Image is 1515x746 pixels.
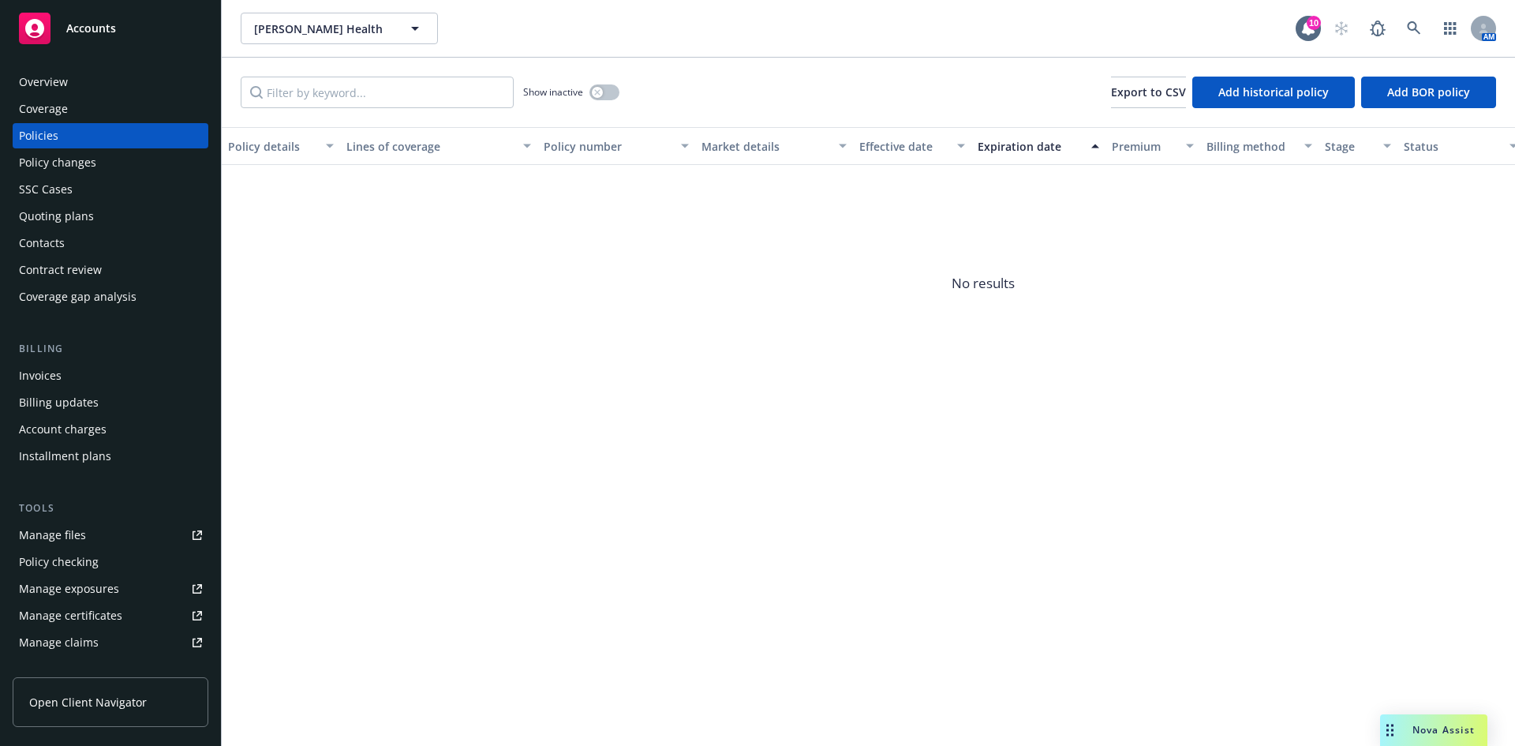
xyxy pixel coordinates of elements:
[13,390,208,415] a: Billing updates
[13,576,208,602] a: Manage exposures
[544,138,671,155] div: Policy number
[1192,77,1355,108] button: Add historical policy
[1325,138,1374,155] div: Stage
[13,603,208,628] a: Manage certificates
[1319,127,1397,165] button: Stage
[13,204,208,229] a: Quoting plans
[13,257,208,283] a: Contract review
[19,177,73,202] div: SSC Cases
[13,6,208,51] a: Accounts
[228,138,316,155] div: Policy details
[19,231,65,256] div: Contacts
[1105,127,1200,165] button: Premium
[1412,723,1475,737] span: Nova Assist
[19,603,122,628] div: Manage certificates
[1398,13,1430,44] a: Search
[19,657,93,682] div: Manage BORs
[241,77,514,108] input: Filter by keyword...
[523,85,583,99] span: Show inactive
[1200,127,1319,165] button: Billing method
[859,138,948,155] div: Effective date
[13,523,208,548] a: Manage files
[19,363,62,388] div: Invoices
[222,127,340,165] button: Policy details
[1218,84,1329,99] span: Add historical policy
[19,390,99,415] div: Billing updates
[19,123,58,148] div: Policies
[254,21,391,37] span: [PERSON_NAME] Health
[1435,13,1466,44] a: Switch app
[13,417,208,442] a: Account charges
[1362,13,1393,44] a: Report a Bug
[971,127,1105,165] button: Expiration date
[1387,84,1470,99] span: Add BOR policy
[13,96,208,122] a: Coverage
[13,231,208,256] a: Contacts
[13,444,208,469] a: Installment plans
[19,257,102,283] div: Contract review
[853,127,971,165] button: Effective date
[66,22,116,35] span: Accounts
[1112,138,1176,155] div: Premium
[13,549,208,575] a: Policy checking
[13,500,208,516] div: Tools
[19,444,111,469] div: Installment plans
[13,341,208,357] div: Billing
[340,127,537,165] button: Lines of coverage
[13,284,208,309] a: Coverage gap analysis
[1307,16,1321,30] div: 10
[978,138,1082,155] div: Expiration date
[19,150,96,175] div: Policy changes
[1206,138,1295,155] div: Billing method
[19,576,119,602] div: Manage exposures
[241,13,438,44] button: [PERSON_NAME] Health
[13,123,208,148] a: Policies
[19,523,86,548] div: Manage files
[701,138,829,155] div: Market details
[1380,714,1400,746] div: Drag to move
[1380,714,1487,746] button: Nova Assist
[13,150,208,175] a: Policy changes
[19,284,137,309] div: Coverage gap analysis
[19,96,68,122] div: Coverage
[1326,13,1357,44] a: Start snowing
[346,138,514,155] div: Lines of coverage
[19,630,99,655] div: Manage claims
[695,127,853,165] button: Market details
[19,549,99,575] div: Policy checking
[13,363,208,388] a: Invoices
[13,177,208,202] a: SSC Cases
[13,630,208,655] a: Manage claims
[13,69,208,95] a: Overview
[19,69,68,95] div: Overview
[1111,84,1186,99] span: Export to CSV
[537,127,695,165] button: Policy number
[1404,138,1500,155] div: Status
[19,204,94,229] div: Quoting plans
[1361,77,1496,108] button: Add BOR policy
[29,694,147,710] span: Open Client Navigator
[19,417,107,442] div: Account charges
[13,657,208,682] a: Manage BORs
[1111,77,1186,108] button: Export to CSV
